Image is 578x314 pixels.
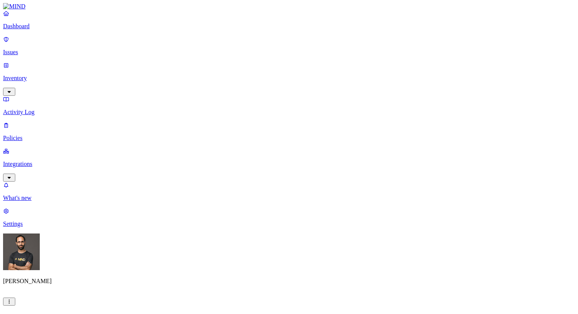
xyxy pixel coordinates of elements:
p: Activity Log [3,109,575,116]
p: Inventory [3,75,575,82]
p: Integrations [3,161,575,167]
img: Ohad Abarbanel [3,233,40,270]
p: Settings [3,221,575,227]
p: What's new [3,195,575,201]
p: Policies [3,135,575,142]
p: Issues [3,49,575,56]
p: Dashboard [3,23,575,30]
img: MIND [3,3,26,10]
p: [PERSON_NAME] [3,278,575,285]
